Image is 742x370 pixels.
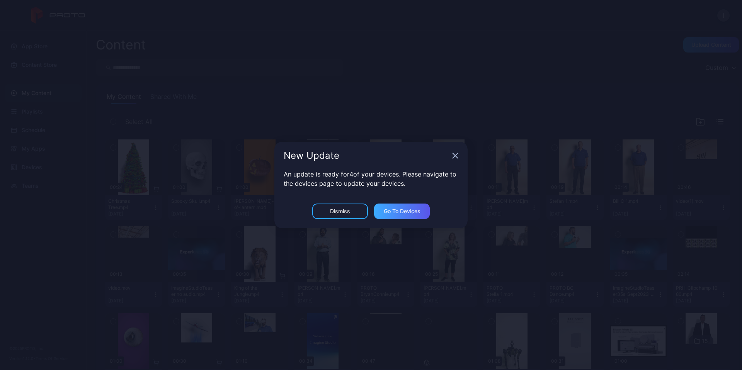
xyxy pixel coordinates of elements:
button: Go to devices [374,204,430,219]
div: Dismiss [330,208,350,214]
button: Dismiss [312,204,368,219]
p: An update is ready for 4 of your devices. Please navigate to the devices page to update your devi... [284,170,458,188]
div: New Update [284,151,449,160]
div: Go to devices [384,208,420,214]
